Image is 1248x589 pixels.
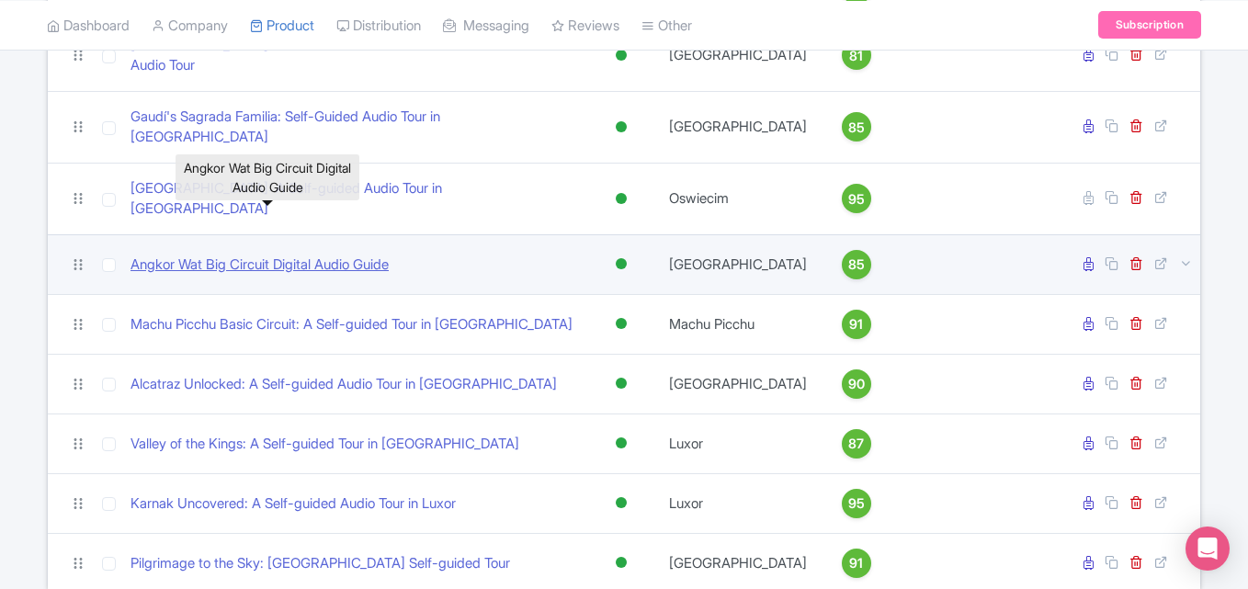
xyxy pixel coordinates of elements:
[848,493,865,514] span: 95
[848,255,865,275] span: 85
[130,553,510,574] a: Pilgrimage to the Sky: [GEOGRAPHIC_DATA] Self-guided Tour
[130,178,577,220] a: [GEOGRAPHIC_DATA]: A Self-guided Audio Tour in [GEOGRAPHIC_DATA]
[130,107,577,148] a: Gaudí's Sagrada Familia: Self-Guided Audio Tour in [GEOGRAPHIC_DATA]
[130,434,519,455] a: Valley of the Kings: A Self-guided Tour in [GEOGRAPHIC_DATA]
[658,294,818,354] td: Machu Picchu
[612,549,630,576] div: Active
[658,354,818,413] td: [GEOGRAPHIC_DATA]
[612,490,630,516] div: Active
[849,314,863,334] span: 91
[825,429,888,459] a: 87
[848,434,864,454] span: 87
[658,234,818,294] td: [GEOGRAPHIC_DATA]
[848,189,865,210] span: 95
[825,489,888,518] a: 95
[825,112,888,142] a: 85
[612,186,630,212] div: Active
[130,314,573,335] a: Machu Picchu Basic Circuit: A Self-guided Tour in [GEOGRAPHIC_DATA]
[130,35,577,76] a: [GEOGRAPHIC_DATA]: Roman Forum and Palatine Hill Self-Guided Audio Tour
[1098,11,1201,39] a: Subscription
[612,311,630,337] div: Active
[612,430,630,457] div: Active
[658,91,818,163] td: [GEOGRAPHIC_DATA]
[825,184,888,213] a: 95
[848,374,865,394] span: 90
[849,46,863,66] span: 81
[612,370,630,397] div: Active
[848,118,865,138] span: 85
[825,310,888,339] a: 91
[130,255,389,276] a: Angkor Wat Big Circuit Digital Audio Guide
[176,154,359,200] div: Angkor Wat Big Circuit Digital Audio Guide
[825,40,888,70] a: 81
[658,19,818,91] td: [GEOGRAPHIC_DATA]
[658,413,818,473] td: Luxor
[658,473,818,533] td: Luxor
[1186,527,1230,571] div: Open Intercom Messenger
[130,374,557,395] a: Alcatraz Unlocked: A Self-guided Audio Tour in [GEOGRAPHIC_DATA]
[612,114,630,141] div: Active
[825,250,888,279] a: 85
[658,163,818,234] td: Oswiecim
[612,42,630,69] div: Active
[825,369,888,399] a: 90
[612,251,630,278] div: Active
[849,553,863,573] span: 91
[825,549,888,578] a: 91
[130,493,456,515] a: Karnak Uncovered: A Self-guided Audio Tour in Luxor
